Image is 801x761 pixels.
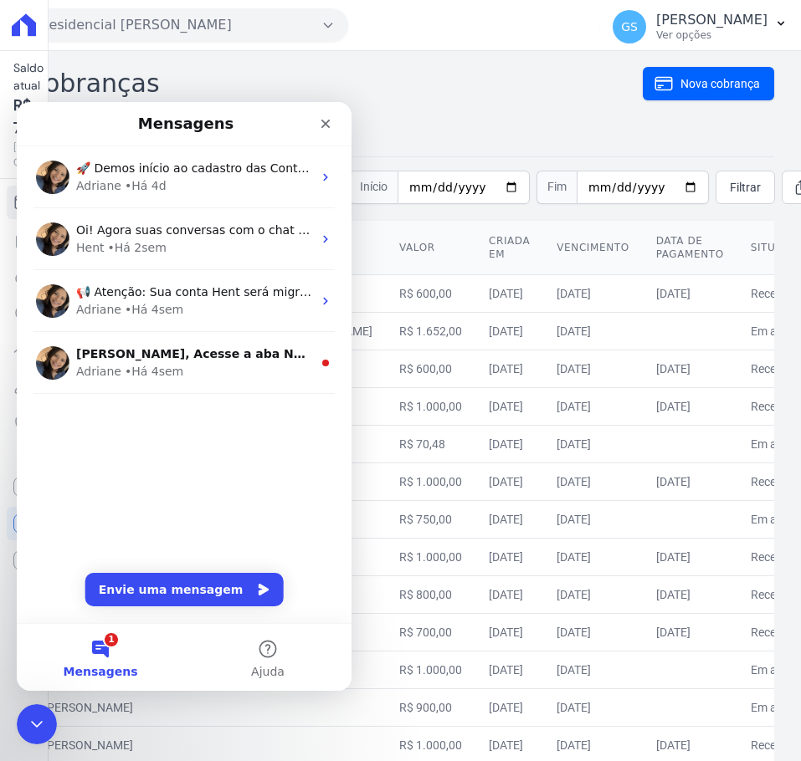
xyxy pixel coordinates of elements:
[59,199,105,217] div: Adriane
[643,67,774,100] a: Nova cobrança
[543,274,642,312] td: [DATE]
[19,182,53,216] img: Profile image for Adriane
[59,137,88,155] div: Hent
[475,221,543,275] th: Criada em
[656,12,768,28] p: [PERSON_NAME]
[27,64,643,102] h2: Cobranças
[643,274,737,312] td: [DATE]
[543,425,642,462] td: [DATE]
[543,462,642,500] td: [DATE]
[475,274,543,312] td: [DATE]
[543,312,642,350] td: [DATE]
[59,121,458,135] span: Oi! Agora suas conversas com o chat ficam aqui. Clique para falar...
[643,613,737,651] td: [DATE]
[386,575,475,613] td: R$ 800,00
[475,350,543,387] td: [DATE]
[19,244,53,278] img: Profile image for Adriane
[475,462,543,500] td: [DATE]
[475,538,543,575] td: [DATE]
[643,462,737,500] td: [DATE]
[543,350,642,387] td: [DATE]
[108,199,167,217] div: • Há 4sem
[13,140,71,170] span: [DATE] 09:34
[730,179,761,196] span: Filtrar
[91,137,150,155] div: • Há 2sem
[17,704,57,744] iframe: Intercom live chat
[386,538,475,575] td: R$ 1.000,00
[475,312,543,350] td: [DATE]
[386,500,475,538] td: R$ 750,00
[537,171,577,204] span: Fim
[13,59,71,94] span: Saldo atual
[386,651,475,688] td: R$ 1.000,00
[386,274,475,312] td: R$ 600,00
[621,21,638,33] span: GS
[643,387,737,425] td: [DATE]
[386,462,475,500] td: R$ 1.000,00
[680,75,760,92] span: Nova cobrança
[386,688,475,726] td: R$ 900,00
[543,221,642,275] th: Vencimento
[475,613,543,651] td: [DATE]
[643,575,737,613] td: [DATE]
[643,221,737,275] th: Data de pagamento
[17,102,352,691] iframe: Intercom live chat
[716,171,775,204] a: Filtrar
[386,387,475,425] td: R$ 1.000,00
[543,500,642,538] td: [DATE]
[386,350,475,387] td: R$ 600,00
[19,120,53,154] img: Profile image for Adriane
[543,387,642,425] td: [DATE]
[475,575,543,613] td: [DATE]
[386,312,475,350] td: R$ 1.652,00
[59,261,105,278] div: Adriane
[349,171,398,204] span: Início
[543,651,642,688] td: [DATE]
[13,186,34,577] nav: Sidebar
[234,564,268,575] span: Ajuda
[108,261,167,278] div: • Há 4sem
[30,688,386,726] td: [PERSON_NAME]
[543,575,642,613] td: [DATE]
[543,538,642,575] td: [DATE]
[386,221,475,275] th: Valor
[475,651,543,688] td: [DATE]
[167,522,335,589] button: Ajuda
[47,564,121,575] span: Mensagens
[386,613,475,651] td: R$ 700,00
[475,500,543,538] td: [DATE]
[599,3,801,50] button: GS [PERSON_NAME] Ver opções
[69,471,267,504] button: Envie uma mensagem
[475,688,543,726] td: [DATE]
[543,688,642,726] td: [DATE]
[475,387,543,425] td: [DATE]
[643,350,737,387] td: [DATE]
[27,8,348,42] button: Residencial [PERSON_NAME]
[13,94,71,140] span: R$ 7.738,65
[386,425,475,462] td: R$ 70,48
[543,613,642,651] td: [DATE]
[656,28,768,42] p: Ver opções
[643,538,737,575] td: [DATE]
[475,425,543,462] td: [DATE]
